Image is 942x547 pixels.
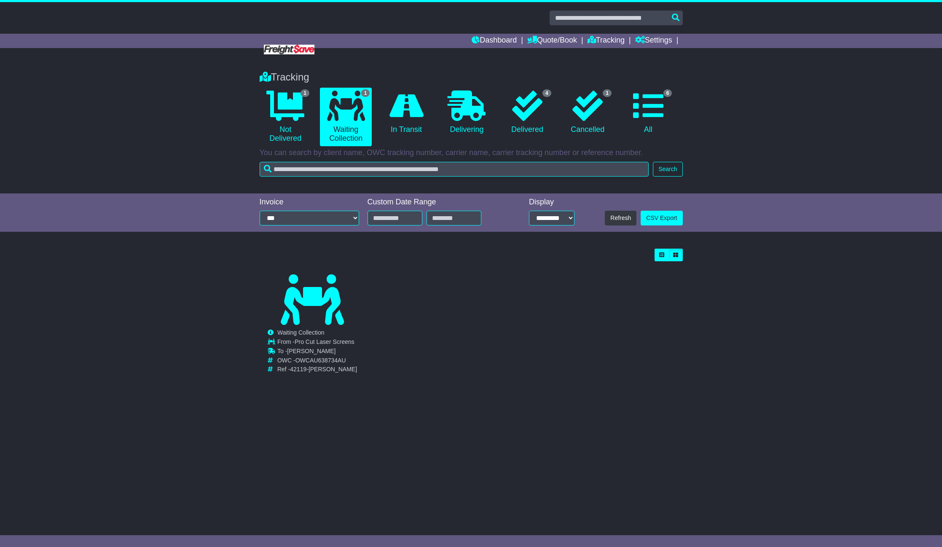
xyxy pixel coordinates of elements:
a: 1 Cancelled [562,88,614,137]
a: 1 Not Delivered [260,88,311,146]
button: Refresh [605,211,636,225]
div: Custom Date Range [368,198,503,207]
span: 1 [603,89,612,97]
a: 1 Waiting Collection [320,88,372,146]
a: 4 Delivered [501,88,553,137]
div: Display [529,198,574,207]
a: Delivering [441,88,493,137]
span: 6 [663,89,672,97]
a: Tracking [588,34,625,48]
td: OWC - [277,357,357,366]
div: Tracking [255,71,687,83]
span: 42119-[PERSON_NAME] [290,366,357,373]
span: Waiting Collection [277,329,325,336]
div: Invoice [260,198,359,207]
td: Ref - [277,366,357,373]
span: [PERSON_NAME] [287,348,335,354]
a: Dashboard [472,34,517,48]
img: Freight Save [264,45,314,54]
td: To - [277,348,357,357]
td: From - [277,338,357,348]
p: You can search by client name, OWC tracking number, carrier name, carrier tracking number or refe... [260,148,683,158]
a: In Transit [380,88,432,137]
span: 4 [542,89,551,97]
span: 1 [301,89,309,97]
a: CSV Export [641,211,682,225]
a: 6 All [622,88,674,137]
button: Search [653,162,682,177]
a: Settings [635,34,672,48]
span: 1 [361,89,370,97]
span: Pro Cut Laser Screens [295,338,354,345]
span: OWCAU638734AU [295,357,346,364]
a: Quote/Book [527,34,577,48]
